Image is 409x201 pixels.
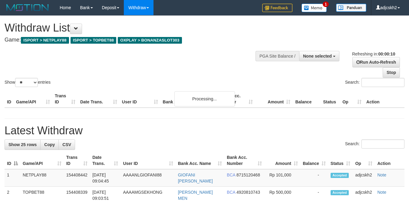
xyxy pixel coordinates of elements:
span: 1 [323,2,329,7]
th: Op: activate to sort column ascending [353,152,375,169]
td: NETPLAY88 [20,169,64,187]
td: adjcskh2 [353,169,375,187]
a: Show 25 rows [5,139,41,150]
th: Trans ID: activate to sort column ascending [64,152,90,169]
a: CSV [58,139,75,150]
a: Note [377,173,386,177]
th: Game/API [14,90,52,108]
th: Bank Acc. Number [218,90,255,108]
label: Search: [345,78,404,87]
th: Balance [293,90,321,108]
th: User ID: activate to sort column ascending [120,152,175,169]
strong: 00:00:10 [378,52,395,56]
td: [DATE] 09:04:45 [90,169,120,187]
th: Bank Acc. Number: activate to sort column ascending [224,152,264,169]
h1: Withdraw List [5,22,267,34]
th: Date Trans. [78,90,120,108]
td: 1 [5,169,20,187]
span: Copy 8715120468 to clipboard [236,173,260,177]
td: - [300,169,328,187]
th: Action [375,152,404,169]
td: 154408442 [64,169,90,187]
img: MOTION_logo.png [5,3,51,12]
th: Op [340,90,364,108]
th: Trans ID [52,90,78,108]
select: Showentries [15,78,38,87]
span: Accepted [331,173,349,178]
th: Status [321,90,340,108]
th: User ID [120,90,160,108]
th: Game/API: activate to sort column ascending [20,152,64,169]
h4: Game: [5,37,267,43]
a: Run Auto-Refresh [352,57,400,67]
th: Balance: activate to sort column ascending [300,152,328,169]
a: Copy [40,139,59,150]
span: BCA [227,190,235,195]
span: CSV [62,142,71,147]
label: Show entries [5,78,51,87]
span: ISPORT > NETPLAY88 [21,37,69,44]
th: Bank Acc. Name [160,90,218,108]
span: OXPLAY > BONANZASLOT303 [118,37,182,44]
input: Search: [361,139,404,149]
img: Feedback.jpg [262,4,292,12]
span: None selected [303,54,332,59]
a: Stop [383,67,400,78]
span: ISPORT > TOPBET88 [71,37,116,44]
input: Search: [361,78,404,87]
th: Date Trans.: activate to sort column ascending [90,152,120,169]
span: Copy [44,142,55,147]
th: Status: activate to sort column ascending [328,152,353,169]
td: Rp 101,000 [264,169,300,187]
span: Show 25 rows [8,142,37,147]
h1: Latest Withdraw [5,125,404,137]
a: Note [377,190,386,195]
th: Amount [255,90,293,108]
th: Bank Acc. Name: activate to sort column ascending [176,152,224,169]
div: PGA Site Balance / [256,51,299,61]
span: Refreshing in: [352,52,395,56]
span: Accepted [331,190,349,195]
span: Copy 4920810743 to clipboard [236,190,260,195]
div: Processing... [174,91,235,106]
label: Search: [345,139,404,149]
th: ID: activate to sort column descending [5,152,20,169]
th: Action [364,90,404,108]
span: BCA [227,173,235,177]
img: panduan.png [336,4,366,12]
button: None selected [299,51,339,61]
a: [PERSON_NAME] MEN [178,190,213,201]
img: Button%20Memo.svg [302,4,327,12]
th: ID [5,90,14,108]
td: AAAANLGIOFANI88 [120,169,175,187]
th: Amount: activate to sort column ascending [264,152,300,169]
a: GIOFANI [PERSON_NAME] [178,173,213,183]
